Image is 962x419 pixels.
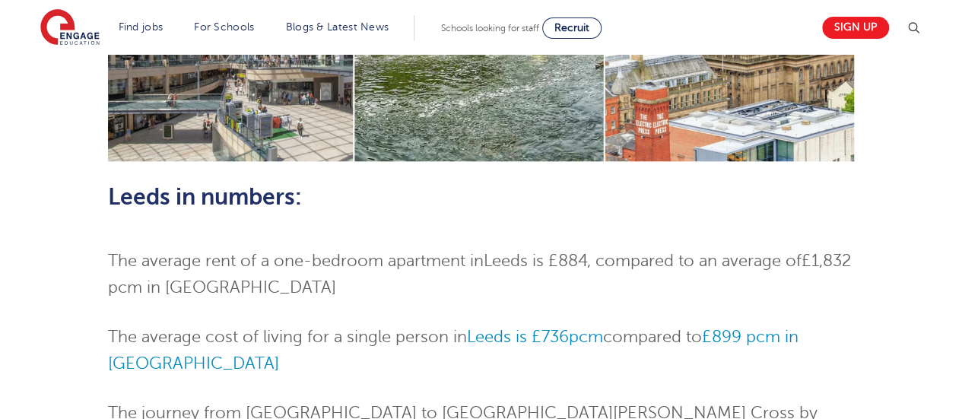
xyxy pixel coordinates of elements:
span: Leeds in numbers: [108,184,302,210]
a: Blogs & Latest News [286,21,389,33]
span: compared to [603,328,702,346]
a: Find jobs [119,21,164,33]
a: £899 pcm in [GEOGRAPHIC_DATA] [108,328,798,373]
span: Leeds is £884 [484,252,587,270]
a: Leeds is £736 [467,328,569,346]
span: Schools looking for staff [441,23,539,33]
span: £1,832 pcm in [GEOGRAPHIC_DATA] [108,252,851,297]
span: Recruit [554,22,589,33]
img: Engage Education [40,9,100,47]
span: The average rent of a one-bedroom apartment in [108,252,484,270]
a: pcm [569,328,603,346]
span: , compared to an average of [587,252,802,270]
a: Sign up [822,17,889,39]
a: For Schools [194,21,254,33]
span: The average cost of living for a single person in [108,328,467,346]
a: Recruit [542,17,602,39]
